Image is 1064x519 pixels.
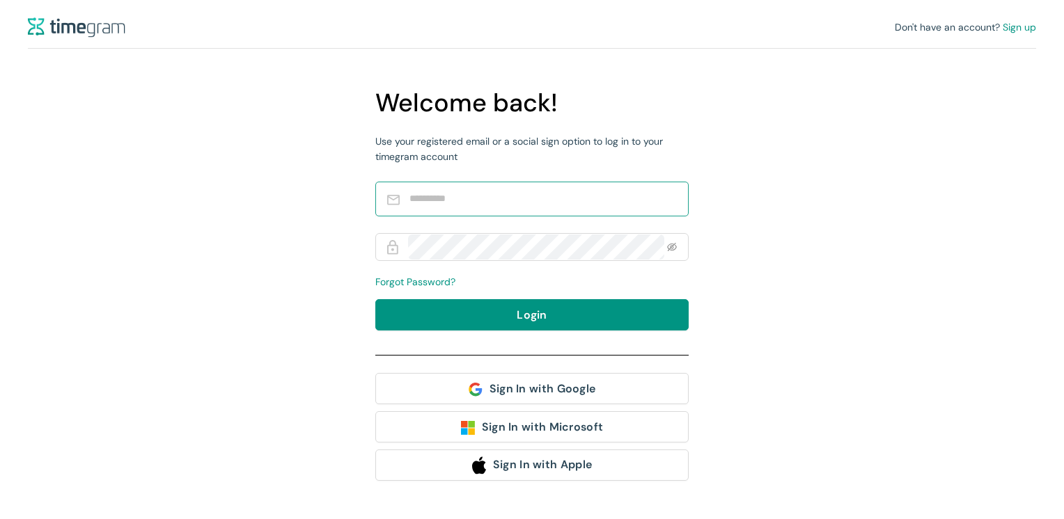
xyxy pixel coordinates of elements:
[482,418,604,436] span: Sign In with Microsoft
[469,383,483,397] img: Google%20icon.929585cbd2113aa567ae39ecc8c7a1ec.svg
[490,380,596,397] span: Sign In with Google
[375,83,689,123] h1: Welcome back!
[387,240,398,255] img: Password%20icon.e6694d69a3b8da29ba6a8b8d8359ce16.svg
[493,456,592,473] span: Sign In with Apple
[517,306,547,324] span: Login
[375,373,689,404] button: Sign In with Google
[375,299,689,330] button: Login
[375,449,689,481] button: Sign In with Apple
[375,411,689,442] button: Sign In with Microsoft
[28,17,125,38] img: logo
[375,134,689,164] div: Use your registered email or a social sign option to log in to your timegram account
[387,195,400,205] img: workEmail.b6d5193ac24512bb5ed340f0fc694c1d.svg
[461,421,475,435] img: microsoft_symbol.svg.7adfcf4148f1340ac07bbd622f15fa9b.svg
[895,19,1036,35] div: Don't have an account?
[1003,21,1036,33] span: Sign up
[472,456,486,474] img: apple_logo.svg.d3405fc89ec32574d3f8fcfecea41810.svg
[375,276,455,288] span: Forgot Password?
[667,242,677,252] span: eye-invisible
